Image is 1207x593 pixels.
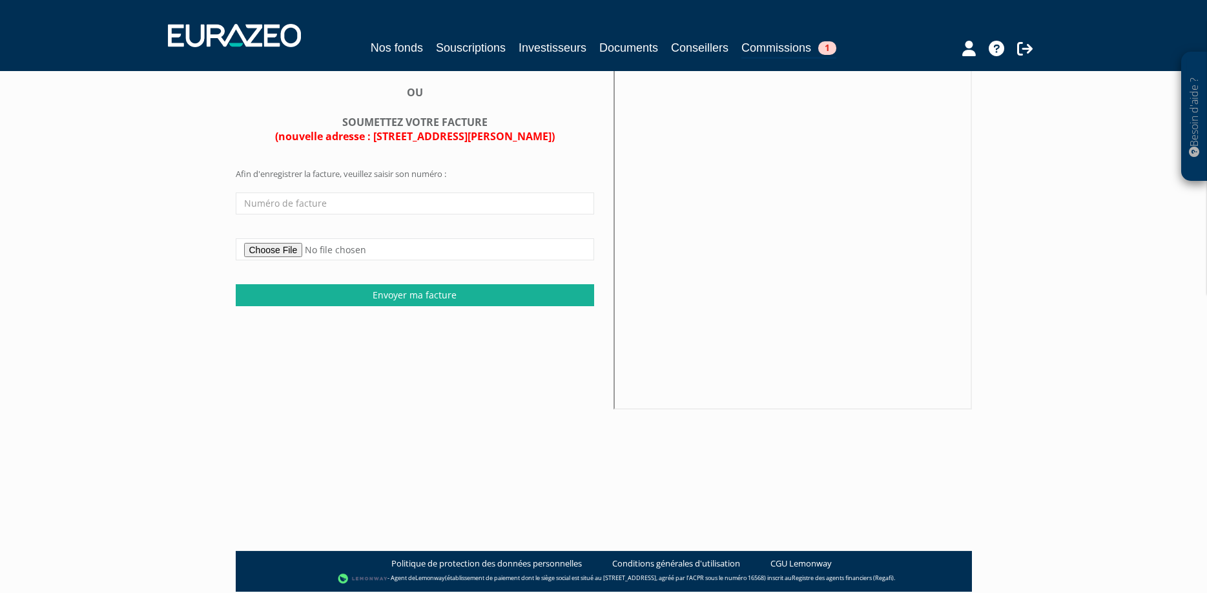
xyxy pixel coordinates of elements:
p: Besoin d'aide ? [1187,59,1202,175]
img: 1732889491-logotype_eurazeo_blanc_rvb.png [168,24,301,47]
a: Conditions générales d'utilisation [612,557,740,570]
a: Commissions1 [741,39,836,59]
a: Souscriptions [436,39,506,57]
span: (nouvelle adresse : [STREET_ADDRESS][PERSON_NAME]) [275,129,555,143]
a: Politique de protection des données personnelles [391,557,582,570]
div: - Agent de (établissement de paiement dont le siège social est situé au [STREET_ADDRESS], agréé p... [249,572,959,585]
a: CGU Lemonway [770,557,832,570]
form: Afin d'enregistrer la facture, veuillez saisir son numéro : [236,168,594,306]
div: OU SOUMETTEZ VOTRE FACTURE [236,85,594,144]
span: 1 [818,41,836,55]
a: Conseillers [671,39,728,57]
img: logo-lemonway.png [338,572,387,585]
a: Investisseurs [519,39,586,57]
a: Registre des agents financiers (Regafi) [792,574,894,582]
input: Envoyer ma facture [236,284,594,306]
a: Documents [599,39,658,57]
input: Numéro de facture [236,192,594,214]
a: Lemonway [415,574,445,582]
a: Nos fonds [371,39,423,57]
